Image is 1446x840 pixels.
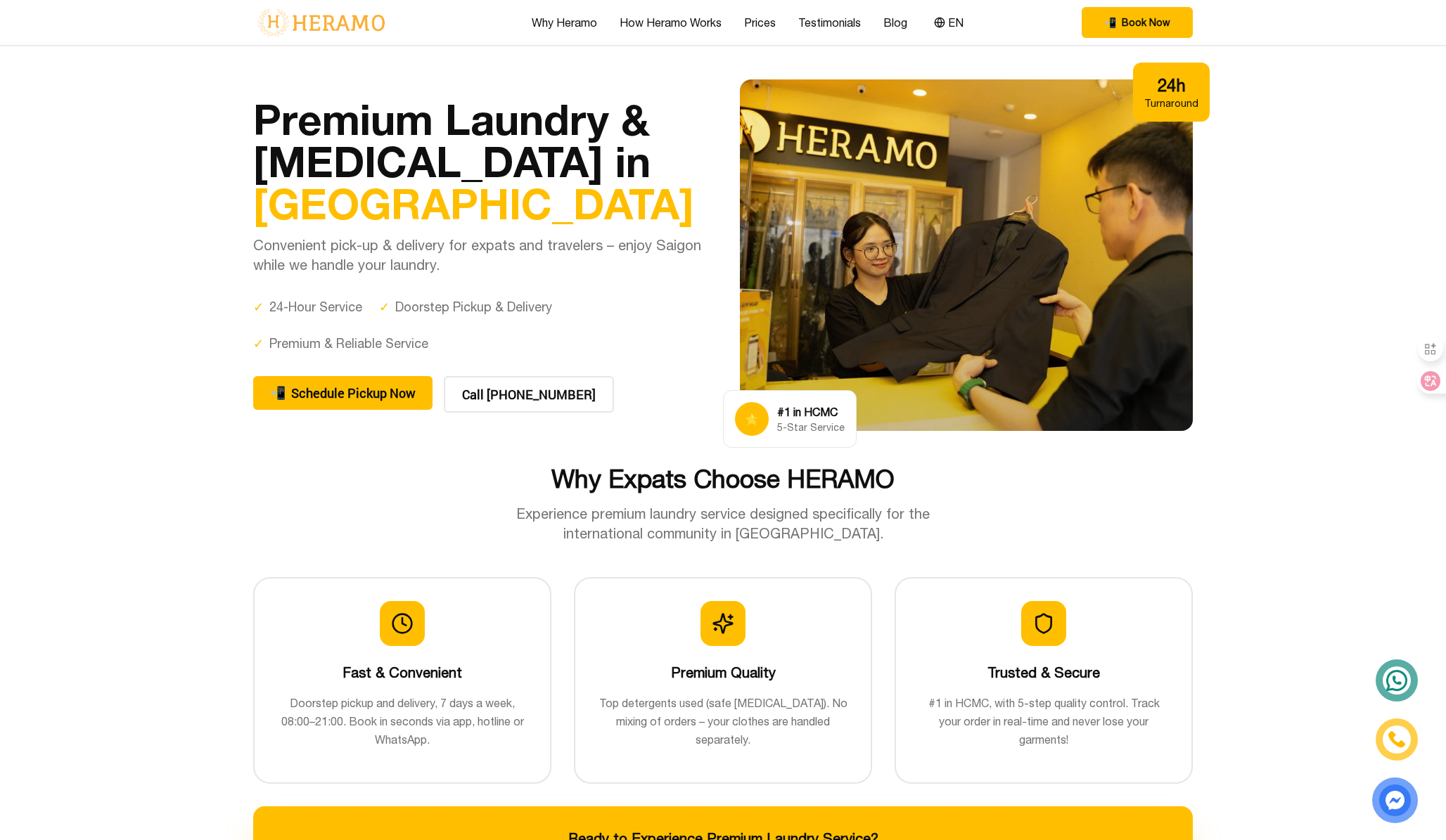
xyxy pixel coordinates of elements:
div: 24-Hour Service [253,297,362,317]
p: Experience premium laundry service designed specifically for the international community in [GEOG... [487,504,959,543]
a: Why Heramo [532,14,597,31]
p: Convenient pick-up & delivery for expats and travelers – enjoy Saigon while we handle your laundry. [253,235,706,275]
button: Call [PHONE_NUMBER] [444,376,614,413]
span: ✓ [379,297,390,317]
h2: Why Expats Choose HERAMO [253,465,1193,493]
div: 24h [1144,74,1198,96]
p: Doorstep pickup and delivery, 7 days a week, 08:00–21:00. Book in seconds via app, hotline or Wha... [277,694,527,749]
div: #1 in HCMC [777,403,845,420]
div: 5-Star Service [777,420,845,434]
button: EN [930,13,968,32]
a: phone-icon [1378,721,1416,758]
div: Doorstep Pickup & Delivery [379,297,552,317]
img: logo-with-text.png [253,8,389,37]
a: Blog [883,14,907,31]
div: Premium & Reliable Service [253,334,428,354]
span: [GEOGRAPHIC_DATA] [253,178,694,228]
a: How Heramo Works [620,14,722,31]
span: Book Now [1122,15,1170,30]
h3: Trusted & Secure [919,663,1169,683]
span: ✓ [253,334,264,354]
img: phone-icon [1389,732,1405,747]
span: phone [1104,15,1116,30]
button: phone Book Now [1082,7,1193,38]
span: ✓ [253,297,264,317]
h3: Premium Quality [598,663,848,683]
a: Testimonials [798,14,861,31]
span: star [745,411,759,427]
p: #1 in HCMC, with 5-step quality control. Track your order in real-time and never lose your garments! [919,694,1169,749]
h3: Fast & Convenient [277,663,527,683]
a: Prices [744,14,776,31]
h1: Premium Laundry & [MEDICAL_DATA] in [253,98,706,224]
p: Top detergents used (safe [MEDICAL_DATA]). No mixing of orders – your clothes are handled separat... [598,694,848,749]
button: phone Schedule Pickup Now [253,376,433,410]
span: phone [270,383,286,403]
div: Turnaround [1144,96,1198,110]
